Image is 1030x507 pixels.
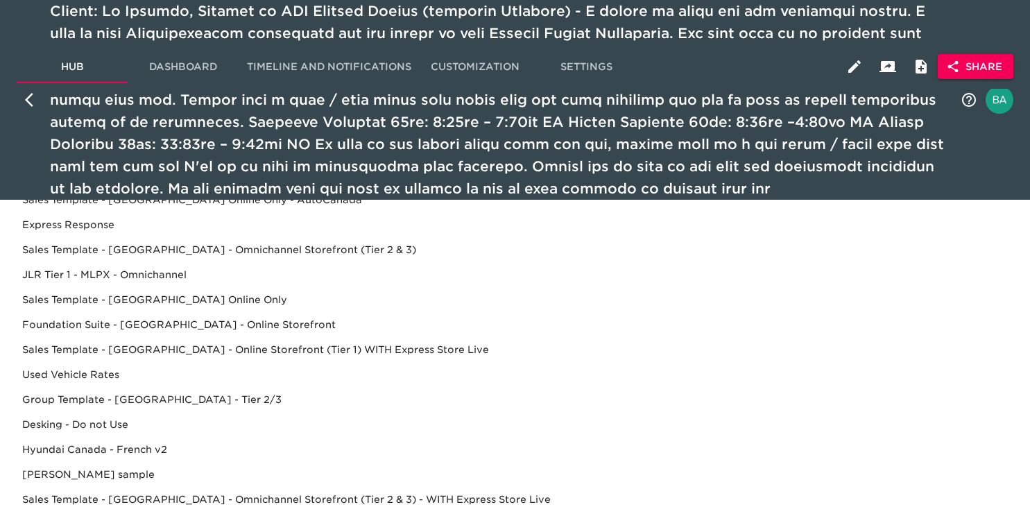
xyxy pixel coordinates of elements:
[11,412,1019,437] div: Desking - Do not Use
[11,237,1019,262] div: Sales Template - [GEOGRAPHIC_DATA] - Omnichannel Storefront (Tier 2 & 3)
[11,262,1019,287] div: JLR Tier 1 - MLPX - Omnichannel
[11,462,1019,487] div: [PERSON_NAME] sample
[977,78,1022,122] button: profile
[11,387,1019,412] div: Group Template - [GEOGRAPHIC_DATA] - Tier 2/3
[539,58,633,76] span: Settings
[949,58,1002,76] span: Share
[904,50,938,83] button: Internal Notes and Comments
[11,287,1019,312] div: Sales Template - [GEOGRAPHIC_DATA] Online Only
[838,50,871,83] button: Edit Hub
[11,212,1019,237] div: Express Response
[952,83,986,117] button: notifications
[11,337,1019,362] div: Sales Template - [GEOGRAPHIC_DATA] - Online Storefront (Tier 1) WITH Express Store Live
[871,50,904,83] button: Client View
[11,312,1019,337] div: Foundation Suite - [GEOGRAPHIC_DATA] - Online Storefront
[247,58,411,76] span: Timeline and Notifications
[25,58,119,76] span: Hub
[11,437,1019,462] div: Hyundai Canada - French v2
[136,58,230,76] span: Dashboard
[11,362,1019,387] div: Used Vehicle Rates
[428,58,522,76] span: Customization
[938,54,1013,80] button: Share
[986,86,1013,114] img: Profile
